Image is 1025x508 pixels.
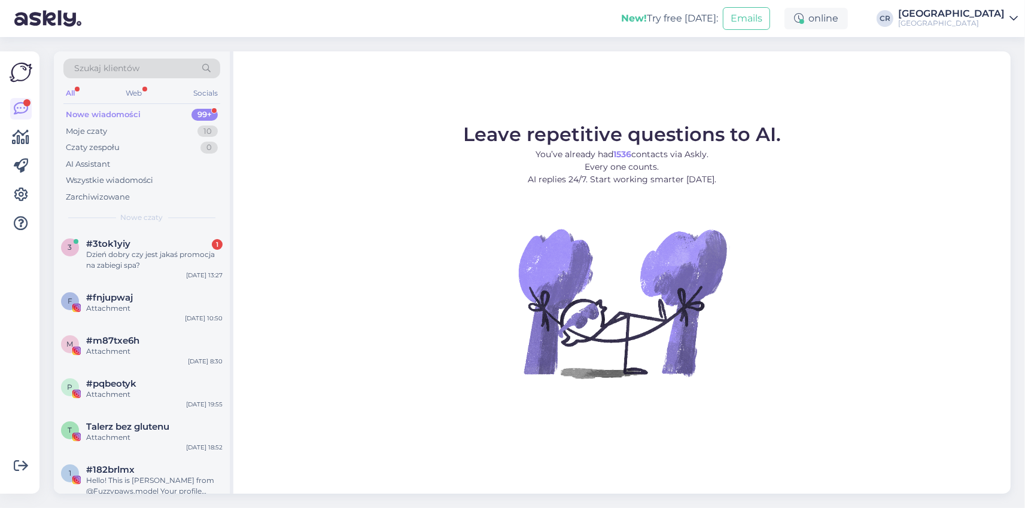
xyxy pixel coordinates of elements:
div: Dzień dobry czy jest jakaś promocja na zabiegi spa? [86,249,223,271]
div: Nowe wiadomości [66,109,141,121]
a: [GEOGRAPHIC_DATA][GEOGRAPHIC_DATA] [898,9,1018,28]
div: Web [124,85,145,101]
div: Attachment [86,346,223,357]
div: All [63,85,77,101]
div: 1 [212,239,223,250]
span: #fnjupwaj [86,292,133,303]
div: [GEOGRAPHIC_DATA] [898,19,1005,28]
span: #pqbeotyk [86,378,136,389]
div: AI Assistant [66,158,110,170]
span: p [68,382,73,391]
span: #3tok1yiy [86,238,130,249]
b: 1536 [613,149,631,160]
div: 99+ [191,109,218,121]
span: Leave repetitive questions to AI. [463,123,781,146]
span: Talerz bez glutenu [86,421,169,432]
span: #182brlmx [86,464,135,475]
span: m [67,339,74,348]
div: Zarchiwizowane [66,191,130,203]
button: Emails [723,7,770,30]
div: online [784,8,848,29]
span: f [68,296,72,305]
div: 0 [200,142,218,154]
div: [DATE] 18:52 [186,443,223,452]
div: 10 [197,126,218,137]
div: Wszystkie wiadomości [66,175,153,186]
span: 1 [69,469,71,478]
span: 3 [68,243,72,252]
div: [DATE] 13:27 [186,271,223,280]
div: [GEOGRAPHIC_DATA] [898,9,1005,19]
div: Attachment [86,389,223,400]
img: No Chat active [515,195,730,411]
span: Szukaj klientów [74,62,139,75]
img: Askly Logo [10,61,32,84]
div: Hello! This is [PERSON_NAME] from @Fuzzypaws.model Your profile caught our eye We are a world Fam... [86,475,223,497]
p: You’ve already had contacts via Askly. Every one counts. AI replies 24/7. Start working smarter [... [463,148,781,186]
span: Nowe czaty [121,212,163,223]
span: T [68,426,72,434]
div: [DATE] 10:50 [185,314,223,323]
div: Czaty zespołu [66,142,120,154]
b: New! [621,13,647,24]
div: Try free [DATE]: [621,11,718,26]
div: Moje czaty [66,126,107,137]
div: Socials [191,85,220,101]
span: #m87txe6h [86,335,139,346]
div: CR [877,10,893,27]
div: Attachment [86,303,223,314]
div: [DATE] 19:55 [186,400,223,409]
div: Attachment [86,432,223,443]
div: [DATE] 8:30 [188,357,223,366]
